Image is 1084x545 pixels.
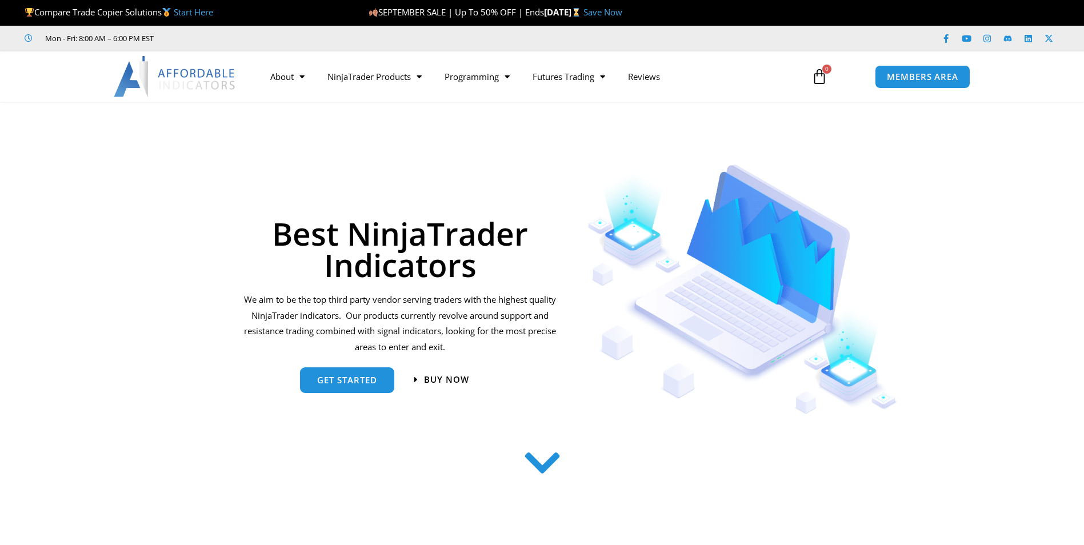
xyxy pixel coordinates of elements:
[317,376,377,384] span: get started
[583,6,622,18] a: Save Now
[544,6,583,18] strong: [DATE]
[414,375,469,384] a: Buy now
[170,33,341,44] iframe: Customer reviews powered by Trustpilot
[521,63,617,90] a: Futures Trading
[162,8,171,17] img: 🥇
[424,375,469,384] span: Buy now
[433,63,521,90] a: Programming
[572,8,581,17] img: ⌛
[794,60,845,93] a: 0
[114,56,237,97] img: LogoAI | Affordable Indicators – NinjaTrader
[242,292,558,355] p: We aim to be the top third party vendor serving traders with the highest quality NinjaTrader indi...
[887,73,958,81] span: MEMBERS AREA
[822,65,831,74] span: 0
[259,63,798,90] nav: Menu
[587,165,898,414] img: Indicators 1 | Affordable Indicators – NinjaTrader
[25,6,213,18] span: Compare Trade Copier Solutions
[25,8,34,17] img: 🏆
[617,63,671,90] a: Reviews
[369,8,378,17] img: 🍂
[316,63,433,90] a: NinjaTrader Products
[174,6,213,18] a: Start Here
[242,218,558,280] h1: Best NinjaTrader Indicators
[875,65,970,89] a: MEMBERS AREA
[369,6,544,18] span: SEPTEMBER SALE | Up To 50% OFF | Ends
[42,31,154,45] span: Mon - Fri: 8:00 AM – 6:00 PM EST
[259,63,316,90] a: About
[300,367,394,393] a: get started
